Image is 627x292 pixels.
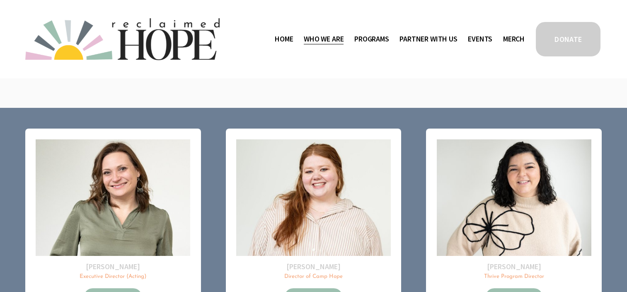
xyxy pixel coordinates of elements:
img: Reclaimed Hope Initiative [25,18,220,60]
a: Merch [503,32,525,46]
a: folder dropdown [354,32,389,46]
p: Thrive Program Director [437,273,591,281]
p: Executive Director (Acting) [36,273,190,281]
p: Director of Camp Hope [236,273,391,281]
span: Partner With Us [399,33,457,45]
a: folder dropdown [304,32,344,46]
a: Events [468,32,492,46]
a: folder dropdown [399,32,457,46]
h2: [PERSON_NAME] [36,262,190,271]
a: DONATE [535,21,602,58]
span: Who We Are [304,33,344,45]
h2: [PERSON_NAME] [437,262,591,271]
h2: [PERSON_NAME] [236,262,391,271]
a: Home [275,32,293,46]
span: Programs [354,33,389,45]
